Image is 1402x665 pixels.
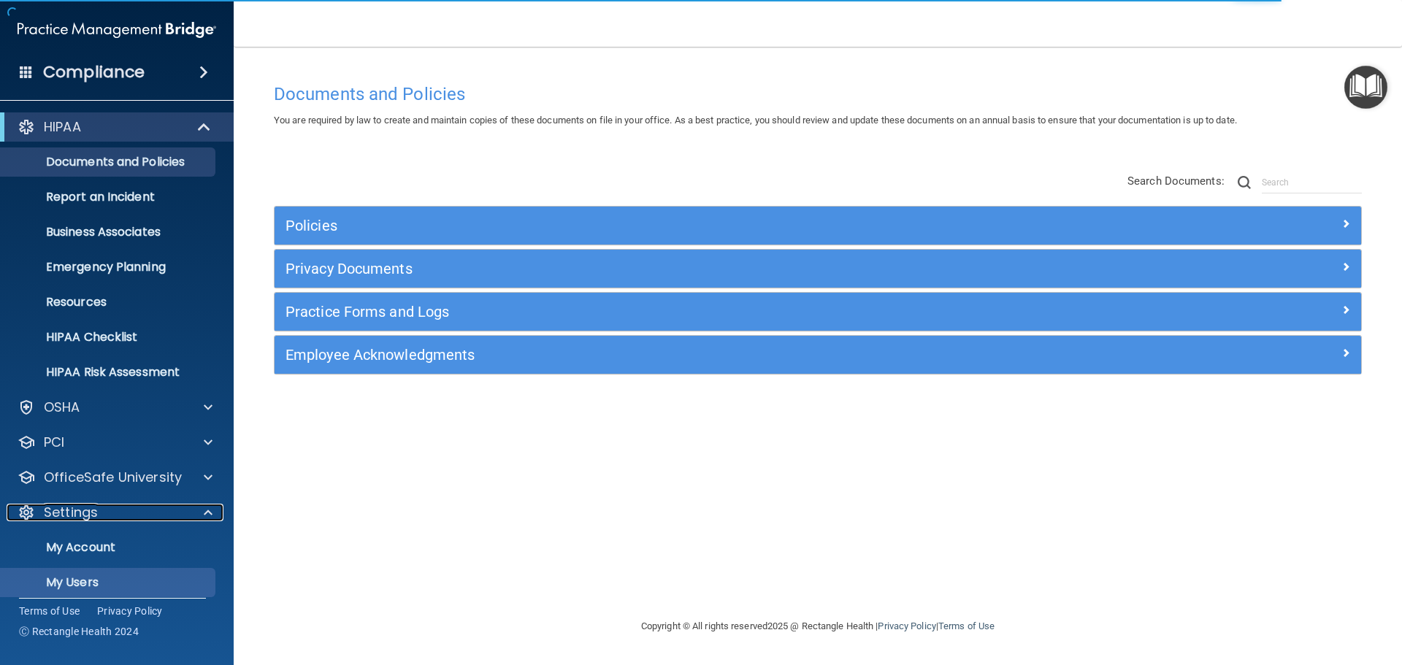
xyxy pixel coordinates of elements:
[19,604,80,618] a: Terms of Use
[551,603,1084,650] div: Copyright © All rights reserved 2025 @ Rectangle Health | |
[286,218,1079,234] h5: Policies
[18,469,212,486] a: OfficeSafe University
[97,604,163,618] a: Privacy Policy
[18,434,212,451] a: PCI
[286,261,1079,277] h5: Privacy Documents
[44,469,182,486] p: OfficeSafe University
[9,295,209,310] p: Resources
[44,504,98,521] p: Settings
[18,118,212,136] a: HIPAA
[9,155,209,169] p: Documents and Policies
[274,85,1362,104] h4: Documents and Policies
[44,118,81,136] p: HIPAA
[286,300,1350,323] a: Practice Forms and Logs
[9,540,209,555] p: My Account
[18,504,212,521] a: Settings
[19,624,139,639] span: Ⓒ Rectangle Health 2024
[1238,176,1251,189] img: ic-search.3b580494.png
[43,62,145,82] h4: Compliance
[1127,174,1225,188] span: Search Documents:
[9,225,209,239] p: Business Associates
[18,15,216,45] img: PMB logo
[9,190,209,204] p: Report an Incident
[44,434,64,451] p: PCI
[18,399,212,416] a: OSHA
[286,343,1350,366] a: Employee Acknowledgments
[1262,172,1362,193] input: Search
[286,304,1079,320] h5: Practice Forms and Logs
[9,575,209,590] p: My Users
[9,260,209,274] p: Emergency Planning
[44,399,80,416] p: OSHA
[286,214,1350,237] a: Policies
[9,365,209,380] p: HIPAA Risk Assessment
[274,115,1237,126] span: You are required by law to create and maintain copies of these documents on file in your office. ...
[878,620,935,631] a: Privacy Policy
[1344,66,1387,109] button: Open Resource Center
[286,347,1079,363] h5: Employee Acknowledgments
[286,257,1350,280] a: Privacy Documents
[938,620,995,631] a: Terms of Use
[9,330,209,345] p: HIPAA Checklist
